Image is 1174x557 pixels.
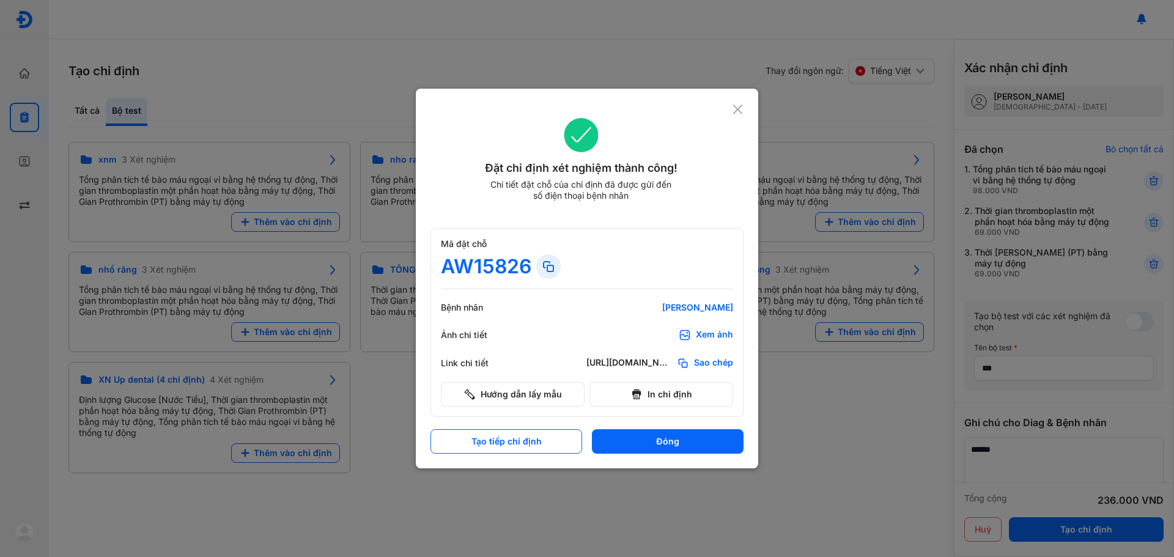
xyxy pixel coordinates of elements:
[586,357,672,369] div: [URL][DOMAIN_NAME]
[485,179,677,201] div: Chi tiết đặt chỗ của chỉ định đã được gửi đến số điện thoại bệnh nhân
[441,254,531,279] div: AW15826
[430,160,732,177] div: Đặt chỉ định xét nghiệm thành công!
[441,238,733,249] div: Mã đặt chỗ
[441,302,514,313] div: Bệnh nhân
[589,382,733,407] button: In chỉ định
[441,330,514,341] div: Ảnh chi tiết
[592,429,744,454] button: Đóng
[441,358,514,369] div: Link chi tiết
[430,429,582,454] button: Tạo tiếp chỉ định
[696,329,733,341] div: Xem ảnh
[694,357,733,369] span: Sao chép
[441,382,585,407] button: Hướng dẫn lấy mẫu
[586,302,733,313] div: [PERSON_NAME]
